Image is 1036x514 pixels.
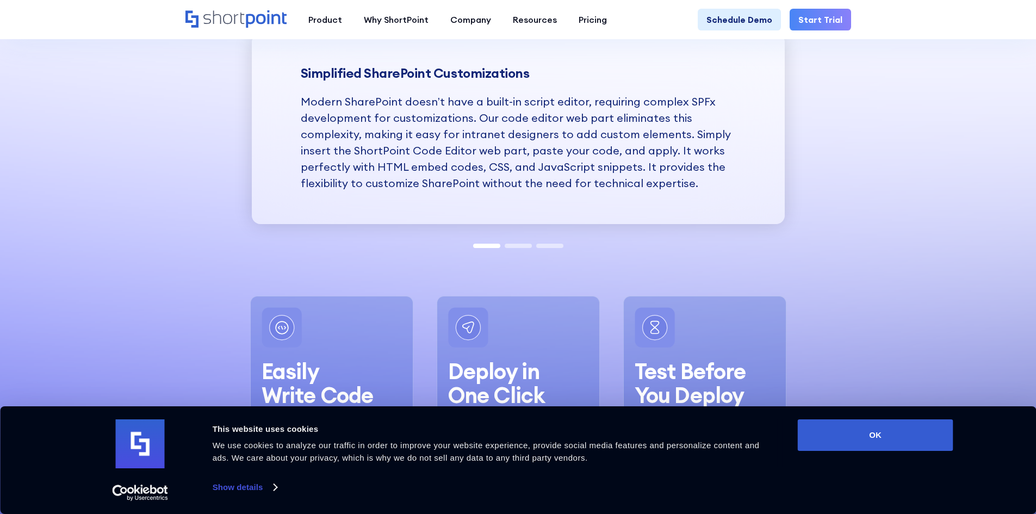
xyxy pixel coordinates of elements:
[798,419,953,451] button: OK
[502,9,568,30] a: Resources
[301,94,736,191] p: Modern SharePoint doesn’t have a built-in script editor, requiring complex SPFx development for c...
[364,13,429,26] div: Why ShortPoint
[790,9,851,30] a: Start Trial
[92,485,188,501] a: Usercentrics Cookiebot - opens in a new window
[116,419,165,468] img: logo
[213,479,277,496] a: Show details
[568,9,618,30] a: Pricing
[308,13,342,26] div: Product
[262,360,374,407] h3: Easily Write Code
[448,360,545,407] h3: Deploy in One Click
[213,423,773,436] div: This website uses cookies
[635,360,746,407] h3: Test Before You Deploy
[513,13,557,26] div: Resources
[213,441,760,462] span: We use cookies to analyze our traffic in order to improve your website experience, provide social...
[297,9,353,30] a: Product
[185,10,287,29] a: Home
[840,388,1036,514] iframe: Chat Widget
[698,9,781,30] a: Schedule Demo
[301,66,736,80] h3: Simplified SharePoint Customizations
[579,13,607,26] div: Pricing
[353,9,439,30] a: Why ShortPoint
[439,9,502,30] a: Company
[450,13,491,26] div: Company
